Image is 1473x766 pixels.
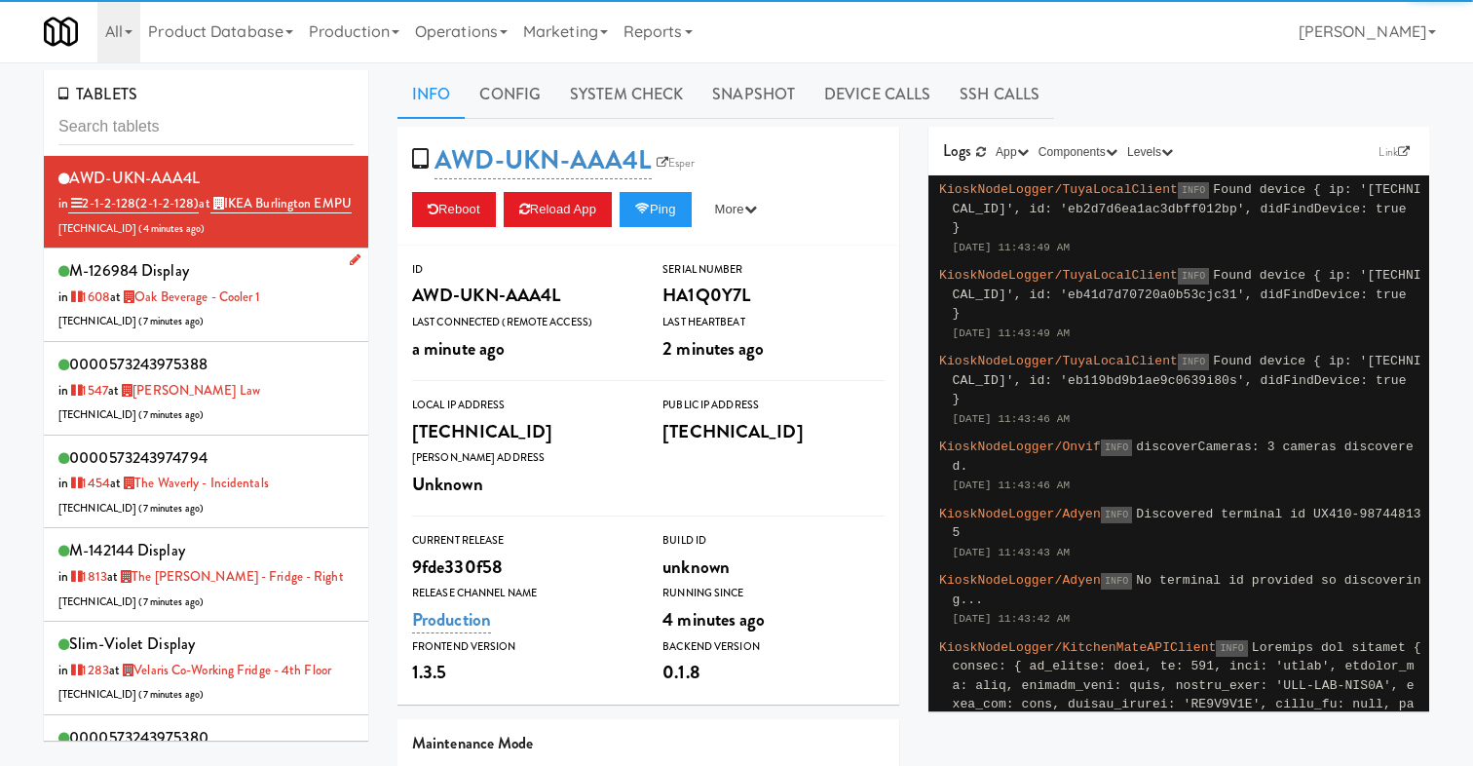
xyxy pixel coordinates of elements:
span: Logs [943,139,971,162]
a: AWD-UKN-AAA4L [434,141,651,179]
button: App [991,142,1034,162]
span: [DATE] 11:43:49 AM [953,327,1071,339]
div: Build Id [662,531,884,551]
span: in [58,381,108,400]
span: [TECHNICAL_ID] ( ) [58,221,205,236]
span: KioskNodeLogger/KitchenMateAPIClient [939,640,1216,655]
span: INFO [1178,354,1209,370]
input: Search tablets [58,109,354,145]
button: Reboot [412,192,496,227]
li: M-126984 Displayin 1608at Oak Beverage - Cooler 1[TECHNICAL_ID] (7 minutes ago) [44,249,368,342]
li: 0000573243975388in 1547at [PERSON_NAME] Law[TECHNICAL_ID] (7 minutes ago) [44,342,368,436]
div: Backend Version [662,637,884,657]
button: Reload App [504,192,612,227]
span: in [58,567,107,586]
button: Components [1034,142,1122,162]
span: Discovered terminal id UX410-987448135 [953,507,1421,541]
span: No terminal id provided so discovering... [953,573,1421,607]
a: SSH Calls [945,70,1054,119]
a: 1283 [68,661,109,679]
span: M-126984 Display [69,259,189,282]
a: Device Calls [810,70,945,119]
a: Info [397,70,465,119]
span: slim-violet Display [69,632,195,655]
span: INFO [1101,440,1132,456]
span: in [58,287,110,306]
span: 4 minutes ago [662,606,765,632]
div: Serial Number [662,260,884,280]
button: Ping [620,192,692,227]
span: INFO [1178,268,1209,285]
a: The [PERSON_NAME] - Fridge - Right [118,567,344,586]
a: Esper [652,153,700,172]
span: 0000573243975388 [69,353,208,375]
span: (2-1-2-128) [135,194,199,212]
span: [TECHNICAL_ID] ( ) [58,407,204,422]
span: [DATE] 11:43:49 AM [953,242,1071,253]
a: The Waverly - Incidentals [121,474,269,492]
span: INFO [1178,182,1209,199]
span: [DATE] 11:43:42 AM [953,613,1071,625]
div: ID [412,260,633,280]
a: Production [412,606,491,633]
span: INFO [1101,507,1132,523]
a: 2-1-2-128(2-1-2-128) [68,194,199,213]
span: M-142144 Display [69,539,185,561]
span: INFO [1216,640,1247,657]
span: INFO [1101,573,1132,590]
span: 4 minutes ago [143,221,201,236]
span: at [110,474,269,492]
span: 7 minutes ago [143,314,200,328]
span: Found device { ip: '[TECHNICAL_ID]', id: 'eb2d7d6ea1ac3dbff012bp', didFindDevice: true } [953,182,1421,235]
div: Last Connected (Remote Access) [412,313,633,332]
span: at [199,194,351,213]
span: in [58,194,199,213]
div: [PERSON_NAME] Address [412,448,633,468]
span: [TECHNICAL_ID] ( ) [58,687,204,702]
div: Local IP Address [412,396,633,415]
span: at [109,661,331,679]
a: Config [465,70,555,119]
span: 7 minutes ago [143,687,200,702]
img: Micromart [44,15,78,49]
li: AWD-UKN-AAA4Lin 2-1-2-128(2-1-2-128)at IKEA Burlington EMPU[TECHNICAL_ID] (4 minutes ago) [44,156,368,249]
div: AWD-UKN-AAA4L [412,279,633,312]
span: KioskNodeLogger/TuyaLocalClient [939,268,1178,283]
span: at [110,287,261,306]
span: [TECHNICAL_ID] ( ) [58,314,204,328]
span: 0000573243975380 [69,726,208,748]
span: 7 minutes ago [143,501,200,516]
div: 9fde330f58 [412,551,633,584]
span: KioskNodeLogger/TuyaLocalClient [939,354,1178,368]
span: a minute ago [412,335,505,362]
a: Oak Beverage - Cooler 1 [121,287,261,306]
a: Snapshot [698,70,810,119]
a: 1454 [68,474,110,492]
span: 2 minutes ago [662,335,764,362]
span: 0000573243974794 [69,446,208,469]
div: unknown [662,551,884,584]
span: [DATE] 11:43:46 AM [953,479,1071,491]
div: [TECHNICAL_ID] [412,415,633,448]
span: 7 minutes ago [143,407,200,422]
a: 1813 [68,567,107,586]
span: in [58,474,110,492]
span: KioskNodeLogger/Onvif [939,440,1101,454]
span: [TECHNICAL_ID] ( ) [58,501,204,516]
div: Current Release [412,531,633,551]
div: 0.1.8 [662,656,884,689]
button: Levels [1122,142,1178,162]
span: [TECHNICAL_ID] ( ) [58,594,204,609]
span: [DATE] 11:43:43 AM [953,547,1071,558]
div: Frontend Version [412,637,633,657]
span: Found device { ip: '[TECHNICAL_ID]', id: 'eb41d7d70720a0b53cjc31', didFindDevice: true } [953,268,1421,321]
span: Maintenance Mode [412,732,534,754]
a: Link [1374,142,1415,162]
div: Running Since [662,584,884,603]
span: KioskNodeLogger/TuyaLocalClient [939,182,1178,197]
a: 1547 [68,381,108,400]
span: KioskNodeLogger/Adyen [939,507,1101,521]
span: at [108,381,260,400]
div: [TECHNICAL_ID] [662,415,884,448]
a: System Check [555,70,698,119]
